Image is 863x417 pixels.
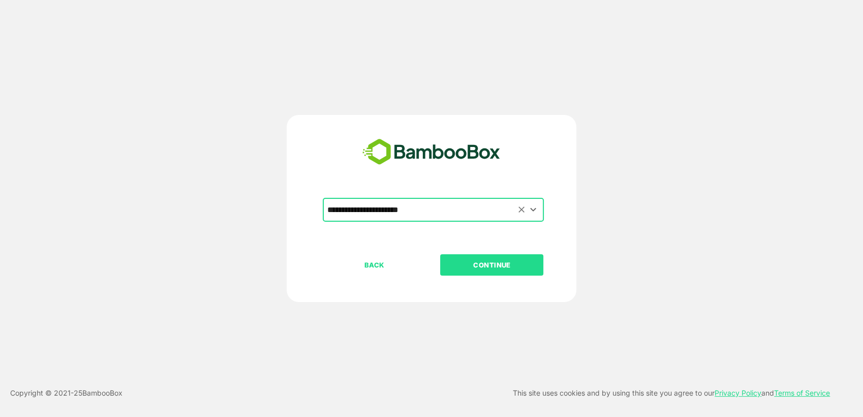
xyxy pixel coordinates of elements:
button: Open [527,203,540,217]
a: Privacy Policy [715,389,761,397]
p: This site uses cookies and by using this site you agree to our and [513,387,830,399]
p: CONTINUE [441,259,543,271]
button: Clear [516,204,528,216]
p: BACK [324,259,425,271]
button: CONTINUE [440,254,543,276]
button: BACK [323,254,426,276]
a: Terms of Service [774,389,830,397]
img: bamboobox [357,135,506,169]
p: Copyright © 2021- 25 BambooBox [10,387,122,399]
